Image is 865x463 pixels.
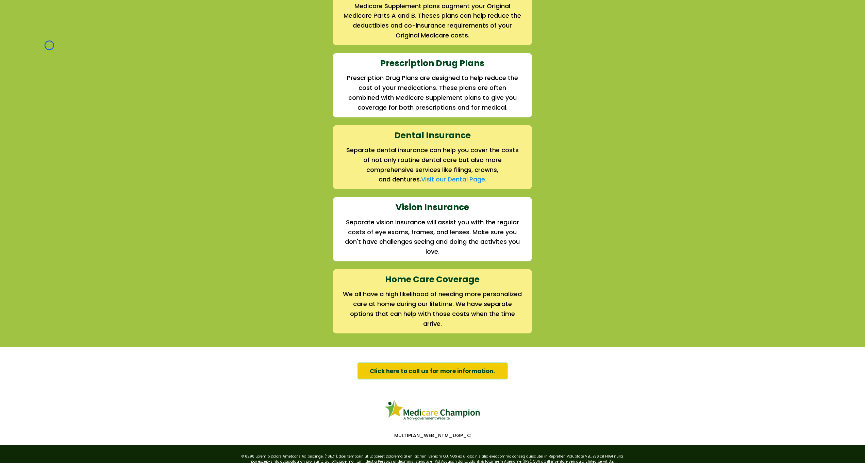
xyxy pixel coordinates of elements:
strong: Prescription Drug Plans [381,57,485,69]
h2: and dentures. [343,175,522,185]
h2: Prescription Drug Plans are designed to help reduce the cost of your medications. These plans are... [343,73,522,112]
h2: Separate dental insurance can help you cover the costs of not only routine dental care but also m... [343,145,522,175]
h2: We all have a high likelihood of needing more personalized care at home during our lifetime. We h... [343,289,522,329]
strong: Dental Insurance [394,129,471,141]
strong: Vision Insurance [396,201,469,213]
p: MULTIPLAN_WEB_NTM_UGP_C [237,432,628,438]
h2: Separate vision insurance will assist you with the regular costs of eye exams, frames, and lenses... [343,218,522,257]
span: Click here to call us for more information. [370,367,495,376]
h2: Medicare Supplement plans augment your Original Medicare Parts A and B. Theses plans can help red... [343,1,522,41]
a: Click here to call us for more information. [357,363,508,380]
strong: Home Care Coverage [385,273,480,285]
a: Visit our Dental Page. [421,175,486,183]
